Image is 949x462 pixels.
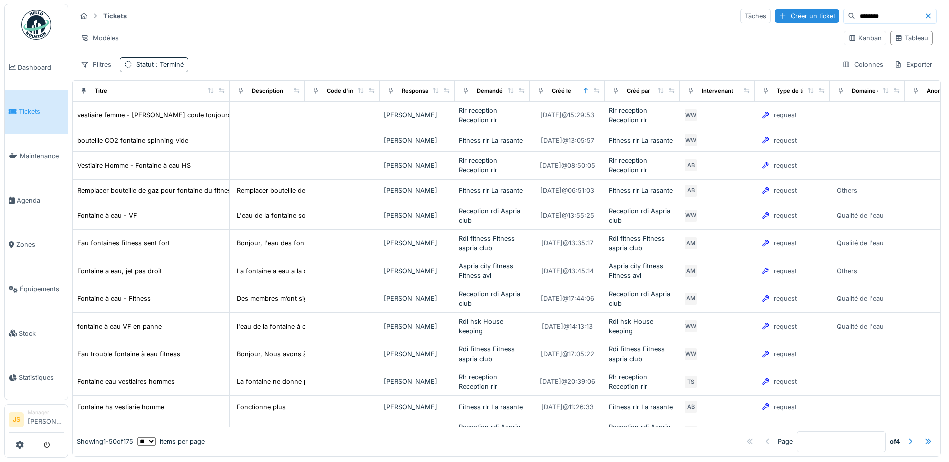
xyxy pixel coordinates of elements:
div: Statut [136,60,184,69]
div: Exporter [890,57,937,72]
div: Rdi fitness Fitness aspria club [459,234,526,253]
div: [DATE] @ 17:44:06 [541,294,594,303]
div: [DATE] @ 13:55:25 [540,211,594,220]
img: Badge_color-CXgf-gQk.svg [21,10,51,40]
div: Remplacer bouteille de gaz pour fontaine du fitness pour l'eau pet - machine se verrouille pour p... [77,186,406,195]
div: Fitness rlr La rasante [459,136,526,145]
div: Code d'imputation [327,87,377,95]
div: [DATE] @ 17:05:22 [541,349,594,359]
div: Des membres m’ont signalé que les fontaines à e... [237,294,392,303]
div: Rdi hsk House keeping [459,317,526,336]
div: request [774,161,797,170]
div: Aspria city fitness Fitness avl [459,261,526,280]
li: JS [9,412,24,427]
div: Créer un ticket [775,9,839,23]
div: Eau fontaines fitness sent fort [77,238,170,248]
a: Équipements [5,267,68,311]
span: Dashboard [18,63,64,72]
div: Bonjour, Nous avons à nouveau l'eau trouble au... [237,349,391,359]
div: Filtres [76,57,116,72]
div: request [774,266,797,276]
a: Tickets [5,90,68,134]
div: Domaine d'expertise [852,87,908,95]
div: request [774,377,797,386]
span: Zones [16,240,64,249]
div: Rlr reception Reception rlr [609,106,676,125]
div: request [774,322,797,331]
div: [PERSON_NAME] [384,402,451,412]
div: Rlr reception Reception rlr [459,372,526,391]
span: Stock [19,329,64,338]
div: WW [684,209,698,223]
div: [DATE] @ 13:45:14 [541,266,594,276]
div: Reception rdi Aspria club [459,289,526,308]
div: Qualité de l'eau [837,211,884,220]
div: request [774,110,797,120]
div: [PERSON_NAME] [384,349,451,359]
div: [DATE] @ 13:05:57 [541,136,594,145]
div: [DATE] @ 13:35:17 [541,238,593,248]
div: request [774,211,797,220]
div: Bonjour, l'eau des fontaines du fitness sent bi... [237,238,383,248]
div: Reception rdi Aspria club [609,422,676,441]
a: Agenda [5,178,68,223]
div: Tableau [895,33,928,43]
span: : Terminé [154,61,184,68]
div: [DATE] @ 15:29:53 [540,110,594,120]
div: Page [778,437,793,446]
div: Demandé par [477,87,513,95]
div: [PERSON_NAME] [384,110,451,120]
div: Fontaine a eau, jet pas droit [77,266,162,276]
div: Responsable [402,87,437,95]
div: TS [684,375,698,389]
div: La fontaine ne donne plus d'eau froide. [237,377,358,386]
div: Fitness rlr La rasante [609,136,676,145]
div: Others [837,186,857,195]
div: request [774,349,797,359]
div: Reception rdi Aspria club [609,289,676,308]
div: [PERSON_NAME] [384,211,451,220]
div: Fontaine eau vestiaires hommes [77,377,175,386]
span: Équipements [20,284,64,294]
div: Rlr reception Reception rlr [609,156,676,175]
div: Fontaine à eau - VF [77,211,137,220]
div: Intervenant [702,87,733,95]
a: Maintenance [5,134,68,178]
div: WW [684,133,698,147]
div: AM [684,425,698,439]
div: Description [252,87,283,95]
div: [PERSON_NAME] [384,294,451,303]
div: Fitness rlr La rasante [459,186,526,195]
div: Modèles [76,31,123,45]
div: Créé le [552,87,571,95]
div: request [774,402,797,412]
div: Manager [28,409,64,416]
div: Fonctionne plus [237,402,286,412]
div: Colonnes [838,57,888,72]
div: AM [684,264,698,278]
div: [PERSON_NAME] [384,377,451,386]
div: Type de ticket [777,87,816,95]
div: fontaine à eau VF en panne [77,322,162,331]
div: request [774,294,797,303]
div: AM [684,236,698,250]
a: Dashboard [5,45,68,90]
strong: Tickets [99,11,131,21]
div: Kanban [848,33,882,43]
div: AB [684,158,698,172]
div: Aspria city fitness Fitness avl [609,261,676,280]
div: [PERSON_NAME] [384,322,451,331]
div: items per page [137,437,205,446]
a: Stock [5,311,68,356]
a: Statistiques [5,356,68,400]
div: WW [684,347,698,361]
span: Maintenance [20,151,64,161]
div: bouteille CO2 fontaine spinning vide [77,136,188,145]
div: [PERSON_NAME] [384,186,451,195]
div: Rlr reception Reception rlr [459,106,526,125]
div: AM [684,292,698,306]
div: Tâches [740,9,771,23]
div: Showing 1 - 50 of 175 [77,437,133,446]
div: AB [684,184,698,198]
div: Fitness rlr La rasante [609,402,676,412]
